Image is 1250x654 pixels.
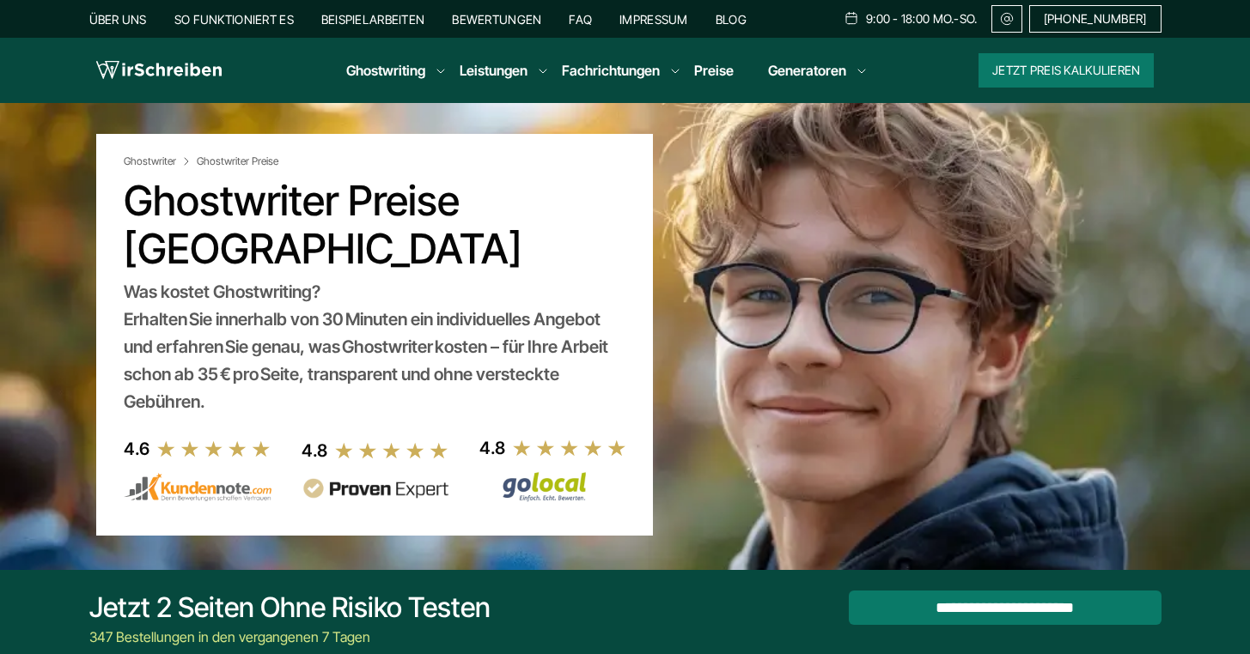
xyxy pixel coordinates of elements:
[124,435,149,463] div: 4.6
[334,441,449,460] img: stars
[124,473,271,502] img: kundennote
[479,471,627,502] img: Wirschreiben Bewertungen
[174,12,294,27] a: So funktioniert es
[619,12,688,27] a: Impressum
[569,12,592,27] a: FAQ
[96,58,222,83] img: logo wirschreiben
[124,177,625,273] h1: Ghostwriter Preise [GEOGRAPHIC_DATA]
[302,478,449,500] img: provenexpert reviews
[768,60,846,81] a: Generatoren
[124,154,193,168] a: Ghostwriter
[302,437,327,464] div: 4.8
[716,12,747,27] a: Blog
[512,439,627,457] img: stars
[562,60,660,81] a: Fachrichtungen
[156,439,271,458] img: stars
[844,11,859,25] img: Schedule
[979,53,1154,88] button: Jetzt Preis kalkulieren
[89,590,491,625] div: Jetzt 2 Seiten ohne Risiko testen
[197,154,278,168] span: Ghostwriter Preise
[460,60,527,81] a: Leistungen
[866,12,978,26] span: 9:00 - 18:00 Mo.-So.
[89,627,491,647] div: 347 Bestellungen in den vergangenen 7 Tagen
[1029,5,1162,33] a: [PHONE_NUMBER]
[999,12,1015,26] img: Email
[346,60,425,81] a: Ghostwriting
[89,12,147,27] a: Über uns
[1044,12,1147,26] span: [PHONE_NUMBER]
[452,12,541,27] a: Bewertungen
[694,62,734,79] a: Preise
[124,278,625,415] div: Was kostet Ghostwriting? Erhalten Sie innerhalb von 30 Minuten ein individuelles Angebot und erfa...
[479,434,505,462] div: 4.8
[321,12,424,27] a: Beispielarbeiten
